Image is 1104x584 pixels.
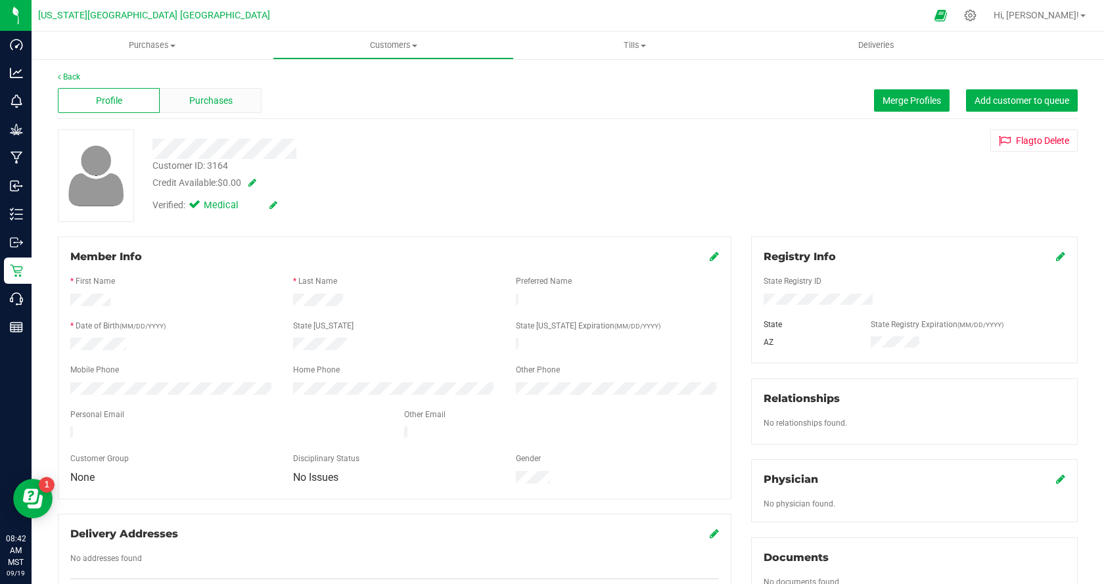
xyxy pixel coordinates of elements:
label: Other Email [404,409,446,420]
span: Tills [515,39,754,51]
label: Customer Group [70,453,129,464]
span: Customers [273,39,513,51]
span: Add customer to queue [975,95,1069,106]
label: Other Phone [516,364,560,376]
button: Merge Profiles [874,89,950,112]
a: Purchases [32,32,273,59]
inline-svg: Retail [10,264,23,277]
inline-svg: Dashboard [10,38,23,51]
label: Mobile Phone [70,364,119,376]
span: Purchases [189,94,233,108]
inline-svg: Grow [10,123,23,136]
label: Date of Birth [76,320,166,332]
div: Customer ID: 3164 [152,159,228,173]
span: Deliveries [840,39,912,51]
label: State Registry Expiration [871,319,1003,330]
label: First Name [76,275,115,287]
span: Documents [764,551,829,564]
label: State [US_STATE] Expiration [516,320,660,332]
span: [US_STATE][GEOGRAPHIC_DATA] [GEOGRAPHIC_DATA] [38,10,270,21]
inline-svg: Call Center [10,292,23,305]
a: Back [58,72,80,81]
label: State [US_STATE] [293,320,354,332]
span: $0.00 [218,177,241,188]
inline-svg: Reports [10,321,23,334]
span: Medical [204,198,256,213]
inline-svg: Monitoring [10,95,23,108]
a: Tills [514,32,755,59]
span: No physician found. [764,499,835,508]
div: Credit Available: [152,176,653,190]
span: Profile [96,94,122,108]
a: Deliveries [756,32,997,59]
div: Verified: [152,198,277,213]
label: Last Name [298,275,337,287]
iframe: Resource center unread badge [39,477,55,493]
span: No Issues [293,471,338,483]
inline-svg: Analytics [10,66,23,79]
span: Purchases [32,39,273,51]
span: Physician [764,473,818,485]
div: AZ [754,336,861,348]
span: (MM/DD/YYYY) [614,323,660,330]
label: Home Phone [293,364,340,376]
iframe: Resource center [13,479,53,518]
img: user-icon.png [62,142,131,210]
label: No addresses found [70,552,142,564]
span: (MM/DD/YYYY) [957,321,1003,328]
span: (MM/DD/YYYY) [120,323,166,330]
span: Relationships [764,392,840,405]
label: Personal Email [70,409,124,420]
inline-svg: Manufacturing [10,151,23,164]
inline-svg: Inventory [10,208,23,221]
p: 09/19 [6,568,26,578]
div: Manage settings [962,9,978,22]
span: Delivery Addresses [70,528,178,540]
span: Registry Info [764,250,836,263]
label: State Registry ID [764,275,821,287]
span: Member Info [70,250,142,263]
div: State [754,319,861,330]
inline-svg: Inbound [10,179,23,192]
span: Hi, [PERSON_NAME]! [994,10,1079,20]
a: Customers [273,32,514,59]
p: 08:42 AM MST [6,533,26,568]
inline-svg: Outbound [10,236,23,249]
label: Preferred Name [516,275,572,287]
label: Gender [516,453,541,464]
button: Flagto Delete [990,129,1078,152]
span: Open Ecommerce Menu [926,3,955,28]
button: Add customer to queue [966,89,1078,112]
label: Disciplinary Status [293,453,359,464]
label: No relationships found. [764,417,847,429]
span: None [70,471,95,483]
span: Merge Profiles [883,95,941,106]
